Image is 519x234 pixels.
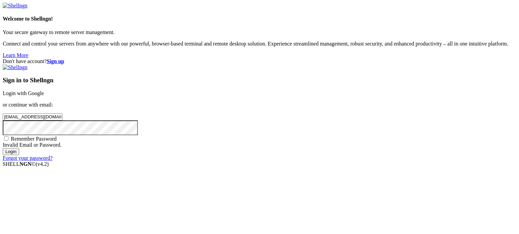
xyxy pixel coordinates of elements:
input: Remember Password [4,136,8,141]
h3: Sign in to Shellngn [3,77,516,84]
a: Learn More [3,52,28,58]
a: Login with Google [3,90,44,96]
p: Connect and control your servers from anywhere with our powerful, browser-based terminal and remo... [3,41,516,47]
p: or continue with email: [3,102,516,108]
a: Sign up [47,58,64,64]
img: Shellngn [3,64,27,70]
input: Email address [3,113,63,120]
img: Shellngn [3,3,27,9]
div: Invalid Email or Password. [3,142,516,148]
p: Your secure gateway to remote server management. [3,29,516,35]
div: Don't have account? [3,58,516,64]
span: Remember Password [11,136,57,142]
b: NGN [20,161,32,167]
input: Login [3,148,19,155]
h4: Welcome to Shellngn! [3,16,516,22]
a: Forgot your password? [3,155,52,161]
span: SHELL © [3,161,49,167]
span: 4.2.0 [36,161,49,167]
